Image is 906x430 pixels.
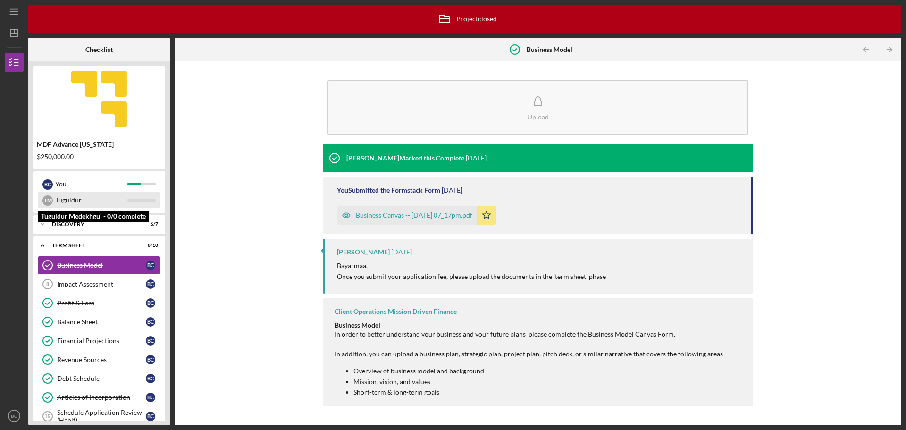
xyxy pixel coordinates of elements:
[57,375,146,382] div: Debt Schedule
[527,46,572,53] b: Business Model
[442,186,462,194] time: 2024-08-30 23:17
[57,280,146,288] div: Impact Assessment
[335,308,457,315] div: Client Operations Mission Driven Finance
[52,243,134,248] div: Term Sheet
[46,281,49,287] tspan: 8
[146,317,155,327] div: B C
[146,261,155,270] div: B C
[146,393,155,402] div: B C
[38,350,160,369] a: Revenue SourcesBC
[141,221,158,227] div: 6 / 7
[146,412,155,421] div: B C
[85,46,113,53] b: Checklist
[5,406,24,425] button: BC
[337,271,606,282] p: Once you submit your application fee, please upload the documents in the 'term sheet' phase
[337,186,440,194] div: You Submitted the Formstack Form
[52,221,134,227] div: Discovery
[353,377,744,387] p: Mission, vision, and values
[38,331,160,350] a: Financial ProjectionsBC
[337,248,390,256] div: [PERSON_NAME]
[38,388,160,407] a: Articles of IncorporationBC
[146,279,155,289] div: B C
[55,176,127,192] div: You
[11,413,17,419] text: BC
[353,387,744,397] p: Short-term & long-term goals
[38,256,160,275] a: Business ModelBC
[57,261,146,269] div: Business Model
[38,312,160,331] a: Balance SheetBC
[57,299,146,307] div: Profit & Loss
[38,275,160,294] a: 8Impact AssessmentBC
[337,261,606,271] p: Bayarmaa,
[57,394,146,401] div: Articles of Incorporation
[57,356,146,363] div: Revenue Sources
[528,113,549,120] div: Upload
[42,179,53,190] div: B C
[57,337,146,345] div: Financial Projections
[38,407,160,426] a: 15Schedule Application Review (Hanif)BC
[391,248,412,256] time: 2024-08-30 18:51
[57,409,146,424] div: Schedule Application Review (Hanif)
[141,243,158,248] div: 8 / 10
[37,153,161,160] div: $250,000.00
[335,349,744,359] p: In addition, you can upload a business plan, strategic plan, project plan, pitch deck, or similar...
[44,413,50,419] tspan: 15
[337,206,496,225] button: Business Canvas -- [DATE] 07_17pm.pdf
[466,154,487,162] time: 2024-09-04 18:49
[37,141,161,148] div: MDF Advance [US_STATE]
[335,321,380,329] strong: Business Model
[146,355,155,364] div: B C
[356,211,472,219] div: Business Canvas -- [DATE] 07_17pm.pdf
[146,336,155,346] div: B C
[57,318,146,326] div: Balance Sheet
[33,71,165,127] img: Product logo
[38,369,160,388] a: Debt ScheduleBC
[146,374,155,383] div: B C
[55,192,127,208] div: Tuguldur
[327,80,748,135] button: Upload
[346,154,464,162] div: [PERSON_NAME] Marked this Complete
[353,366,744,376] p: Overview of business model and background
[433,7,497,31] div: Project closed
[38,294,160,312] a: Profit & LossBC
[42,195,53,206] div: T M
[146,298,155,308] div: B C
